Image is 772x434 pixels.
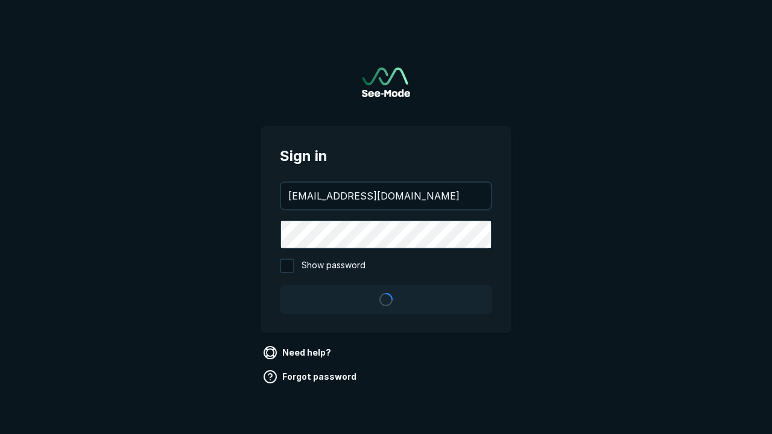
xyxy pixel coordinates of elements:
a: Go to sign in [362,68,410,97]
span: Sign in [280,145,492,167]
span: Show password [302,259,365,273]
input: your@email.com [281,183,491,209]
a: Forgot password [261,367,361,386]
img: See-Mode Logo [362,68,410,97]
a: Need help? [261,343,336,362]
